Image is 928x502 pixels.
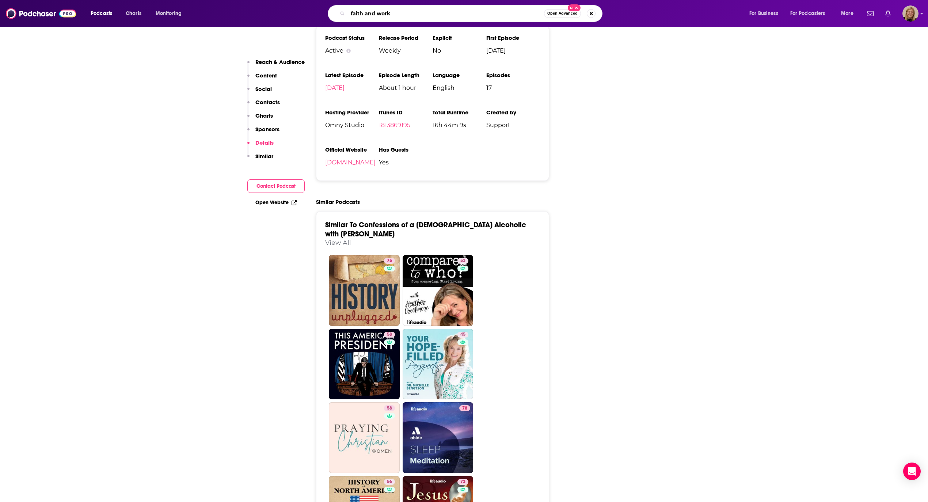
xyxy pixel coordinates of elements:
button: Charts [247,112,273,126]
a: 1813869195 [379,122,410,129]
button: Details [247,139,274,153]
p: Sponsors [255,126,279,133]
input: Search podcasts, credits, & more... [348,8,544,19]
span: More [841,8,853,19]
h3: Total Runtime [433,109,486,116]
p: Contacts [255,99,280,106]
span: 53 [460,257,465,265]
a: 75 [384,258,395,264]
h3: Podcast Status [325,34,379,41]
span: 58 [387,331,392,338]
span: No [433,47,486,54]
h3: Release Period [379,34,433,41]
p: Social [255,85,272,92]
img: User Profile [902,5,919,22]
p: Details [255,139,274,146]
span: For Business [749,8,778,19]
div: Open Intercom Messenger [903,463,921,480]
a: 58 [329,329,400,400]
span: 73 [460,478,465,486]
span: For Podcasters [790,8,825,19]
a: 56 [384,479,395,485]
span: 16h 44m 9s [433,122,486,129]
button: Content [247,72,277,85]
a: [DOMAIN_NAME] [325,159,376,166]
button: Reach & Audience [247,58,305,72]
a: 78 [459,405,470,411]
a: [DATE] [325,84,345,91]
span: 58 [387,405,392,412]
span: 45 [460,331,465,338]
button: Contact Podcast [247,179,305,193]
span: [DATE] [486,47,540,54]
h3: First Episode [486,34,540,41]
span: Open Advanced [547,12,578,15]
span: Logged in as avansolkema [902,5,919,22]
span: 78 [462,405,467,412]
button: open menu [836,8,863,19]
button: Open AdvancedNew [544,9,581,18]
h3: Episode Length [379,72,433,79]
a: 45 [403,329,473,400]
a: 78 [403,402,473,473]
h3: Has Guests [379,146,433,153]
h2: Similar Podcasts [316,198,360,205]
span: Charts [126,8,141,19]
a: Open Website [255,199,297,206]
a: 58 [384,405,395,411]
a: Similar To Confessions of a [DEMOGRAPHIC_DATA] Alcoholic with [PERSON_NAME] [325,220,526,239]
a: Show notifications dropdown [864,7,876,20]
p: Similar [255,153,273,160]
h3: Episodes [486,72,540,79]
h3: iTunes ID [379,109,433,116]
h3: Latest Episode [325,72,379,79]
span: Yes [379,159,433,166]
div: Active [325,47,379,54]
p: Reach & Audience [255,58,305,65]
a: Show notifications dropdown [882,7,894,20]
button: open menu [786,8,836,19]
span: Weekly [379,47,433,54]
button: Show profile menu [902,5,919,22]
span: New [568,4,581,11]
a: 75 [329,255,400,326]
button: open menu [85,8,122,19]
a: 45 [457,332,468,338]
span: Podcasts [91,8,112,19]
span: 17 [486,84,540,91]
button: Contacts [247,99,280,112]
a: Charts [121,8,146,19]
span: About 1 hour [379,84,433,91]
a: 53 [403,255,473,326]
h3: Hosting Provider [325,109,379,116]
a: 73 [457,479,468,485]
button: Similar [247,153,273,166]
span: Omny Studio [325,122,379,129]
h3: Created by [486,109,540,116]
div: Search podcasts, credits, & more... [335,5,609,22]
h3: Explicit [433,34,486,41]
span: Support [486,122,540,129]
span: 56 [387,478,392,486]
p: Content [255,72,277,79]
span: 75 [387,257,392,265]
img: Podchaser - Follow, Share and Rate Podcasts [6,7,76,20]
span: English [433,84,486,91]
a: 58 [384,332,395,338]
a: View All [325,239,351,246]
span: Monitoring [156,8,182,19]
h3: Official Website [325,146,379,153]
button: Social [247,85,272,99]
a: 58 [329,402,400,473]
button: Sponsors [247,126,279,139]
button: open menu [744,8,787,19]
p: Charts [255,112,273,119]
h3: Language [433,72,486,79]
a: 53 [457,258,468,264]
button: open menu [151,8,191,19]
